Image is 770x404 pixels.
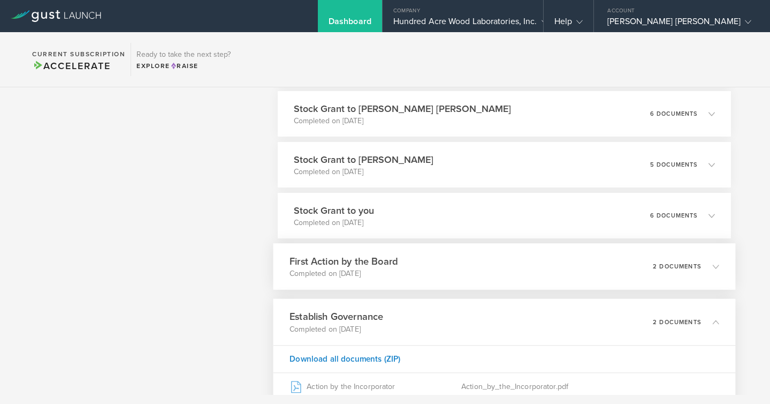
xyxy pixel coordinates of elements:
h3: Stock Grant to you [294,204,374,218]
p: Completed on [DATE] [294,167,433,177]
p: Completed on [DATE] [289,324,383,334]
div: Action_by_the_Incorporator.pdf [461,373,719,400]
div: [PERSON_NAME] [PERSON_NAME] [607,16,751,32]
h3: Establish Governance [289,310,383,324]
iframe: Chat Widget [716,353,770,404]
p: 5 documents [650,162,698,168]
span: Raise [170,62,199,70]
p: 2 documents [653,319,702,325]
div: Help [554,16,583,32]
div: Dashboard [329,16,371,32]
h2: Current Subscription [32,51,125,57]
div: Action by the Incorporator [289,373,461,400]
h3: Stock Grant to [PERSON_NAME] [PERSON_NAME] [294,102,511,116]
p: Completed on [DATE] [294,218,374,228]
div: Ready to take the next step?ExploreRaise [131,43,236,76]
h3: First Action by the Board [289,254,398,268]
div: Hundred Acre Wood Laboratories, Inc. [393,16,532,32]
p: Completed on [DATE] [294,116,511,126]
p: 6 documents [650,111,698,117]
div: Download all documents (ZIP) [273,345,736,372]
h3: Ready to take the next step? [136,51,231,58]
p: 2 documents [653,264,702,270]
p: 6 documents [650,213,698,219]
span: Accelerate [32,60,110,72]
h3: Stock Grant to [PERSON_NAME] [294,153,433,167]
p: Completed on [DATE] [289,268,398,279]
div: Explore [136,61,231,71]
